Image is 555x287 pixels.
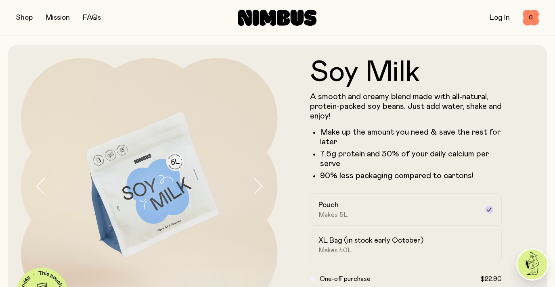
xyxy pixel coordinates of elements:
[310,58,502,87] h1: Soy Milk
[83,14,101,21] a: FAQs
[318,236,423,245] h2: XL Bag (in stock early October)
[320,127,502,147] li: Make up the amount you need & save the rest for later
[490,14,510,21] a: Log In
[318,200,339,210] h2: Pouch
[318,246,352,254] span: Makes 40L
[318,211,348,219] span: Makes 5L
[320,171,502,181] p: 90% less packaging compared to cartons!
[310,92,502,121] p: A smooth and creamy blend made with all-natural, protein-packed soy beans. Just add water, shake ...
[517,250,547,279] img: agent
[320,276,371,282] span: One-off purchase
[46,14,70,21] a: Mission
[480,276,502,282] span: $22.90
[320,149,502,168] li: 7.5g protein and 30% of your daily calcium per serve
[523,10,539,26] button: 0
